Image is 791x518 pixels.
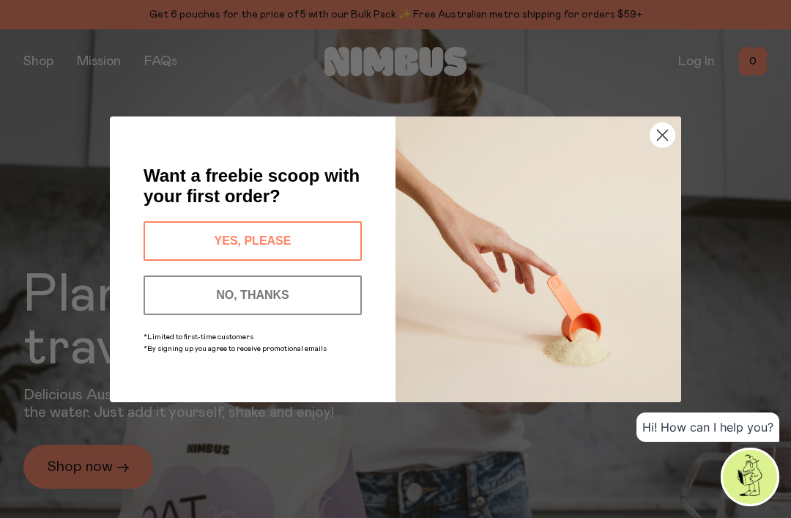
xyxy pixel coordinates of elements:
[723,450,777,504] img: agent
[144,345,327,352] span: *By signing up you agree to receive promotional emails
[144,221,362,261] button: YES, PLEASE
[144,166,360,206] span: Want a freebie scoop with your first order?
[144,333,253,341] span: *Limited to first-time customers
[395,116,681,402] img: c0d45117-8e62-4a02-9742-374a5db49d45.jpeg
[144,275,362,315] button: NO, THANKS
[636,412,779,442] div: Hi! How can I help you?
[650,122,675,148] button: Close dialog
